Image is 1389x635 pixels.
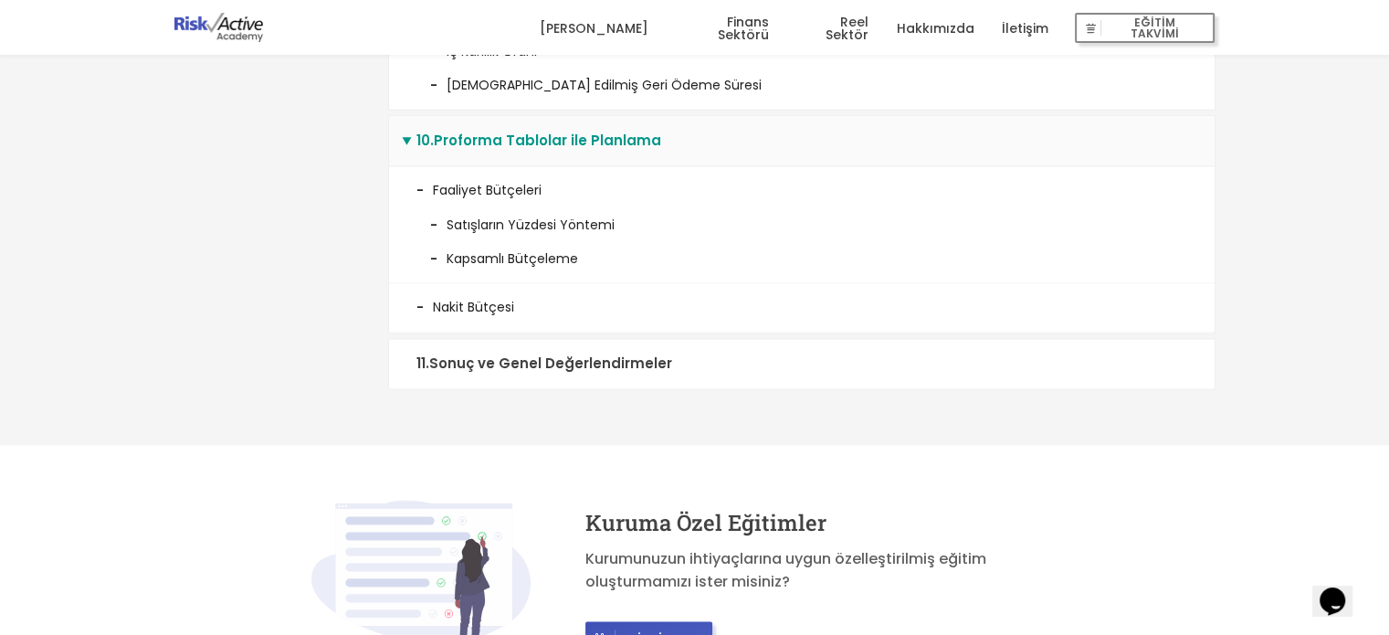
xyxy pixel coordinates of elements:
[389,166,1215,283] li: Faaliyet Bütçeleri
[1075,1,1215,56] a: EĞİTİM TAKVİMİ
[1101,16,1207,41] span: EĞİTİM TAKVİMİ
[1312,562,1371,617] iframe: chat widget
[796,1,868,56] a: Reel Sektör
[1075,13,1215,44] button: EĞİTİM TAKVİMİ
[416,235,1187,269] li: Kapsamlı Bütçeleme
[896,1,973,56] a: Hakkımızda
[1001,1,1047,56] a: İletişim
[416,201,1187,235] li: Satışların Yüzdesi Yöntemi
[389,339,1215,389] summary: 11.Sonuç ve Genel Değerlendirmeler
[585,547,1079,594] p: Kurumunuzun ihtiyaçlarına uygun özelleştirilmiş eğitim oluşturmamızı ister misiniz?
[389,283,1215,332] li: Nakit Bütçesi
[389,116,1215,166] summary: 10.Proforma Tablolar ile Planlama
[675,1,769,56] a: Finans Sektörü
[585,512,1079,534] h4: Kuruma Özel Eğitimler
[174,13,264,42] img: logo-dark.png
[539,1,647,56] a: [PERSON_NAME]
[416,61,1187,95] li: [DEMOGRAPHIC_DATA] Edilmiş Geri Ödeme Süresi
